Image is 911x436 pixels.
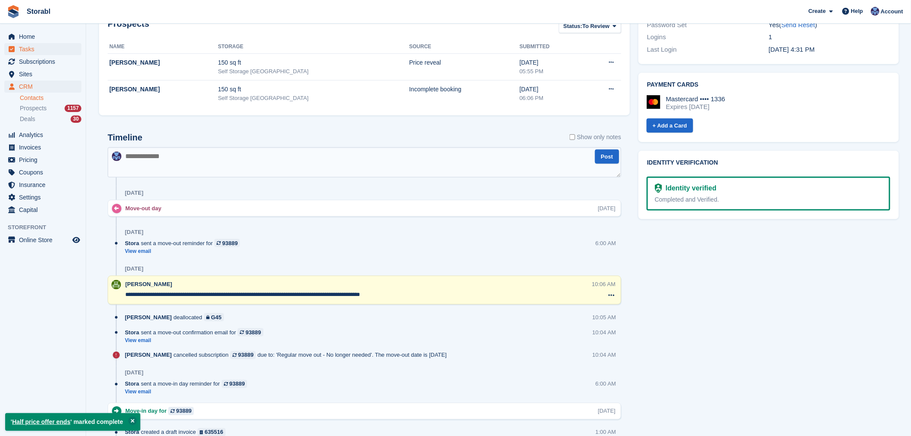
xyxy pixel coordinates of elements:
[125,248,244,255] a: View email
[125,313,172,321] span: [PERSON_NAME]
[125,380,139,388] span: Stora
[19,68,71,80] span: Sites
[598,407,616,415] div: [DATE]
[647,20,769,30] div: Password Set
[781,21,815,28] a: Send Reset
[19,204,71,216] span: Capital
[125,265,143,272] div: [DATE]
[19,43,71,55] span: Tasks
[229,380,245,388] div: 93889
[125,239,139,247] span: Stora
[125,281,172,287] span: [PERSON_NAME]
[647,81,890,88] h2: Payment cards
[19,154,71,166] span: Pricing
[218,58,409,67] div: 150 sq ft
[20,115,81,124] a: Deals 30
[4,68,81,80] a: menu
[71,235,81,245] a: Preview store
[871,7,880,16] img: Tegan Ewart
[769,46,815,53] time: 2025-07-04 15:31:55 UTC
[592,351,616,359] div: 10:04 AM
[20,115,35,123] span: Deals
[176,407,192,415] div: 93889
[222,380,247,388] a: 93889
[4,154,81,166] a: menu
[19,191,71,203] span: Settings
[125,328,139,336] span: Stora
[595,380,616,388] div: 6:00 AM
[647,95,660,109] img: Mastercard Logo
[218,85,409,94] div: 150 sq ft
[592,313,616,321] div: 10:05 AM
[125,407,198,415] div: Move-in day for
[218,40,409,54] th: Storage
[4,56,81,68] a: menu
[12,418,70,425] a: Half price offer ends
[769,20,891,30] div: Yes
[647,32,769,42] div: Logins
[8,223,86,232] span: Storefront
[19,129,71,141] span: Analytics
[662,183,716,193] div: Identity verified
[598,204,616,212] div: [DATE]
[71,115,81,123] div: 30
[647,45,769,55] div: Last Login
[4,31,81,43] a: menu
[592,280,616,288] div: 10:06 AM
[5,413,140,431] p: ' ' marked complete
[108,19,149,35] h2: Prospects
[769,32,891,42] div: 1
[655,184,662,193] img: Identity Verification Ready
[570,133,575,142] input: Show only notes
[881,7,903,16] span: Account
[409,85,520,94] div: Incomplete booking
[520,40,583,54] th: Submitted
[19,56,71,68] span: Subscriptions
[4,141,81,153] a: menu
[245,328,261,336] div: 93889
[4,204,81,216] a: menu
[4,43,81,55] a: menu
[125,313,228,321] div: deallocated
[125,380,251,388] div: sent a move-in day reminder for
[655,195,882,204] div: Completed and Verified.
[583,22,610,31] span: To Review
[19,234,71,246] span: Online Store
[112,152,121,161] img: Tegan Ewart
[125,337,268,344] a: View email
[125,389,251,396] a: View email
[125,190,143,196] div: [DATE]
[20,104,46,112] span: Prospects
[125,370,143,377] div: [DATE]
[647,159,890,166] h2: Identity verification
[112,280,121,290] img: Shurrelle Harrington
[647,118,693,133] a: + Add a Card
[520,67,583,76] div: 05:55 PM
[595,149,619,164] button: Post
[238,328,263,336] a: 93889
[109,85,218,94] div: [PERSON_NAME]
[65,105,81,112] div: 1157
[409,58,520,67] div: Price reveal
[4,81,81,93] a: menu
[779,21,817,28] span: ( )
[595,239,616,247] div: 6:00 AM
[125,204,166,212] div: Move-out day
[19,179,71,191] span: Insurance
[4,191,81,203] a: menu
[20,94,81,102] a: Contacts
[7,5,20,18] img: stora-icon-8386f47178a22dfd0bd8f6a31ec36ba5ce8667c1dd55bd0f319d3a0aa187defe.svg
[564,22,583,31] span: Status:
[125,239,244,247] div: sent a move-out reminder for
[125,351,451,359] div: cancelled subscription due to: 'Regular move out - No longer needed'. The move-out date is [DATE]
[238,351,254,359] div: 93889
[19,31,71,43] span: Home
[520,58,583,67] div: [DATE]
[168,407,194,415] a: 93889
[108,133,143,143] h2: Timeline
[19,81,71,93] span: CRM
[520,85,583,94] div: [DATE]
[409,40,520,54] th: Source
[20,104,81,113] a: Prospects 1157
[218,67,409,76] div: Self Storage [GEOGRAPHIC_DATA]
